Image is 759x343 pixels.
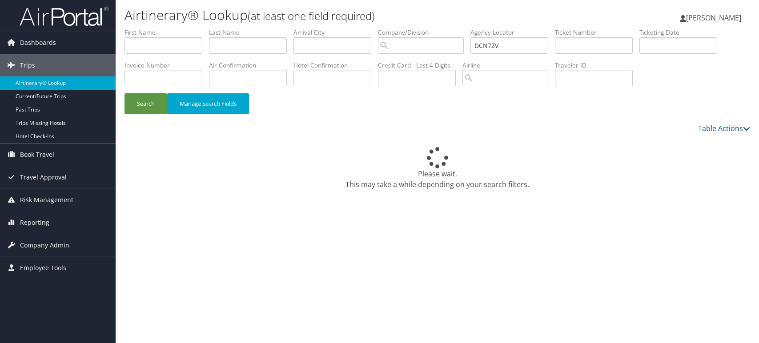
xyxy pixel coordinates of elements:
[378,28,470,37] label: Company/Division
[698,124,750,133] a: Table Actions
[124,147,750,190] div: Please wait. This may take a while depending on your search filters.
[20,144,54,166] span: Book Travel
[20,6,108,27] img: airportal-logo.png
[639,28,724,37] label: Ticketing Date
[378,61,462,70] label: Credit Card - Last 4 Digits
[20,257,66,279] span: Employee Tools
[209,61,293,70] label: Air Confirmation
[20,234,69,256] span: Company Admin
[20,211,49,234] span: Reporting
[555,61,639,70] label: Traveler ID
[209,28,293,37] label: Last Name
[124,61,209,70] label: Invoice Number
[293,28,378,37] label: Arrival City
[462,61,555,70] label: Airline
[124,6,542,24] h1: Airtinerary® Lookup
[20,54,35,76] span: Trips
[20,189,73,211] span: Risk Management
[124,28,209,37] label: First Name
[293,61,378,70] label: Hotel Confirmation
[248,8,375,23] small: (at least one field required)
[20,166,67,188] span: Travel Approval
[686,13,741,23] span: [PERSON_NAME]
[470,28,555,37] label: Agency Locator
[555,28,639,37] label: Ticket Number
[680,4,750,31] a: [PERSON_NAME]
[124,93,167,114] button: Search
[167,93,249,114] button: Manage Search Fields
[20,32,56,54] span: Dashboards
